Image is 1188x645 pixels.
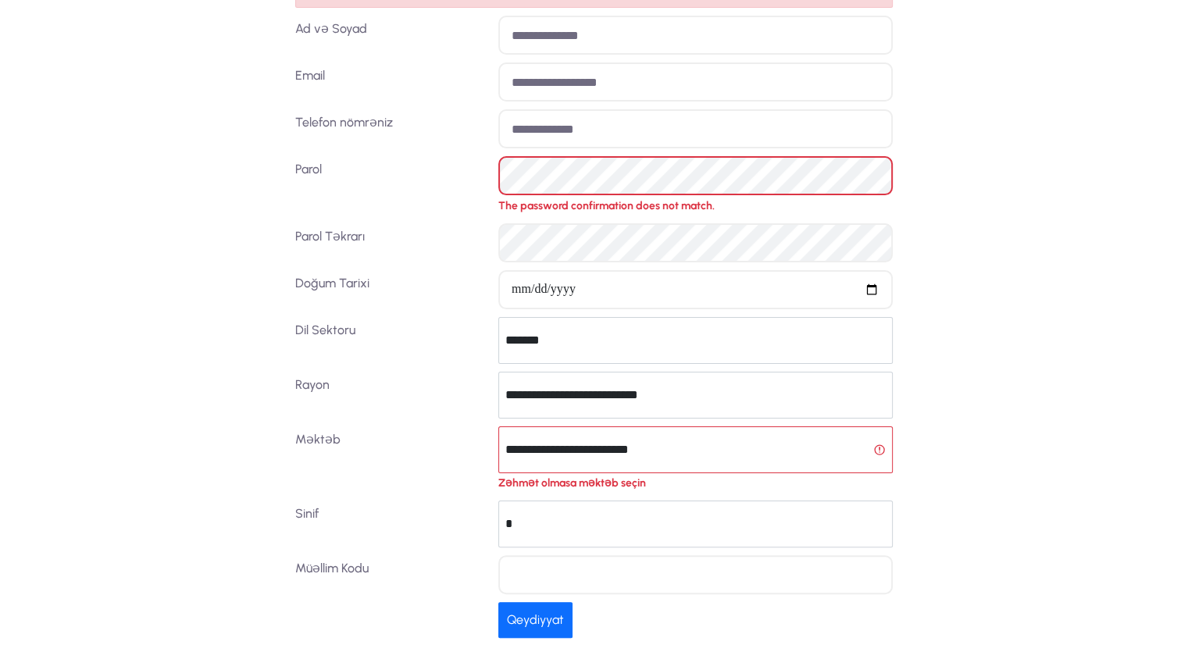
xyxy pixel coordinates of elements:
strong: Zəhmət olmasa məktəb seçin [498,476,646,490]
label: Rayon [290,372,493,419]
label: Sinif [290,501,493,547]
label: Doğum Tarixi [290,270,493,309]
label: Parol Təkrarı [290,223,493,262]
button: Qeydiyyat [498,602,573,638]
label: Parol [290,156,493,215]
label: Ad və Soyad [290,16,493,55]
strong: The password confirmation does not match. [498,199,715,212]
label: Dil Sektoru [290,317,493,364]
label: Email [290,62,493,102]
label: Müəllim Kodu [290,555,493,594]
label: Məktəb [290,426,493,493]
label: Telefon nömrəniz [290,109,493,148]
